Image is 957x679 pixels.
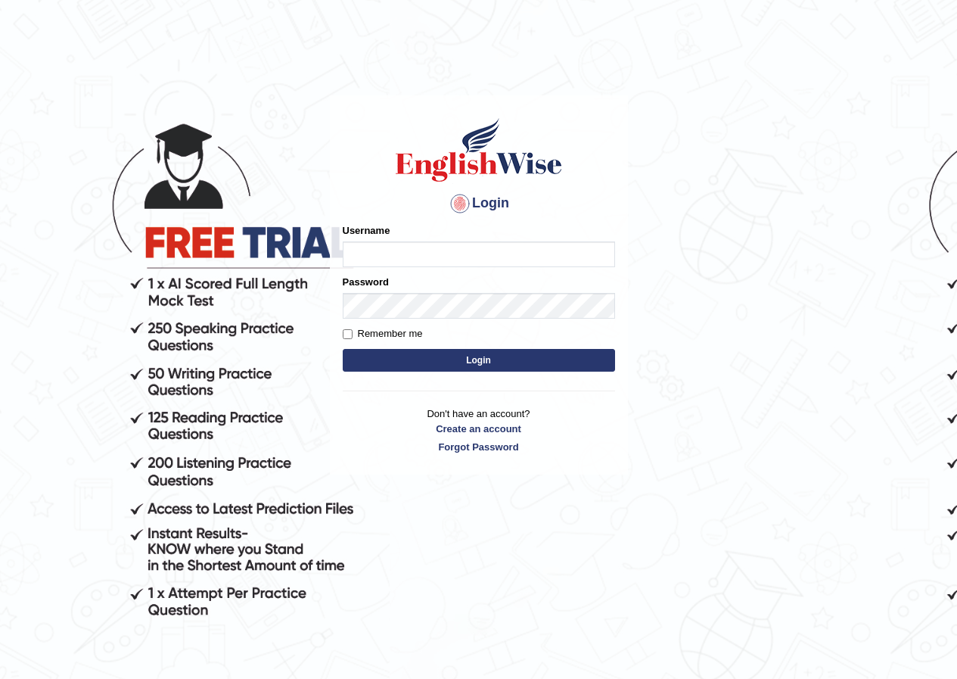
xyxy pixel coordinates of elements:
[343,349,615,372] button: Login
[343,440,615,454] a: Forgot Password
[343,422,615,436] a: Create an account
[343,192,615,216] h4: Login
[393,116,565,184] img: Logo of English Wise sign in for intelligent practice with AI
[343,406,615,453] p: Don't have an account?
[343,275,389,289] label: Password
[343,329,353,339] input: Remember me
[343,326,423,341] label: Remember me
[343,223,390,238] label: Username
